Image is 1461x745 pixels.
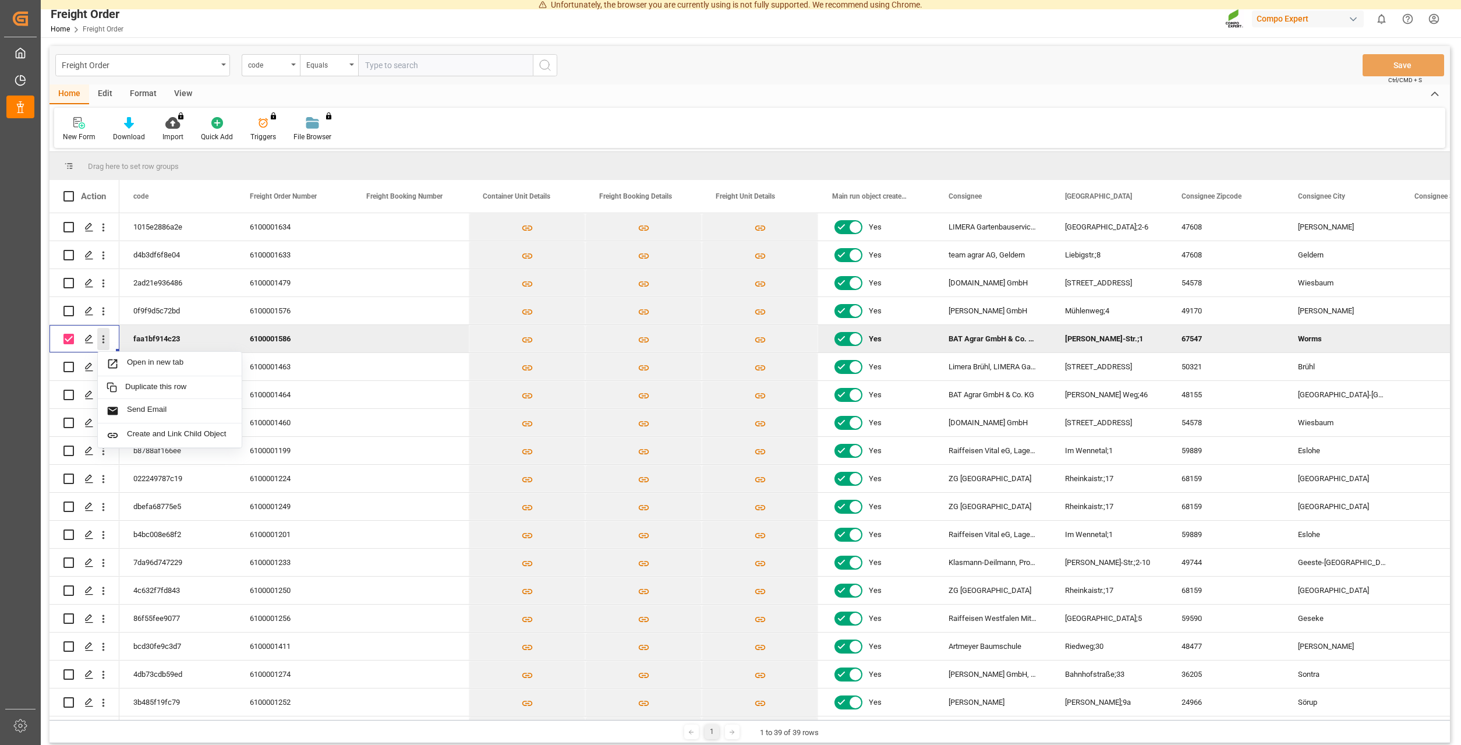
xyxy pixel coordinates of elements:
[63,132,95,142] div: New Form
[869,633,882,660] span: Yes
[88,162,179,171] span: Drag here to set row groups
[51,5,123,23] div: Freight Order
[201,132,233,142] div: Quick Add
[1168,213,1284,241] div: 47608
[49,493,119,521] div: Press SPACE to select this row.
[533,54,557,76] button: search button
[1051,465,1168,492] div: Rheinkaistr.;17
[1284,633,1400,660] div: [PERSON_NAME]
[1168,688,1284,716] div: 24966
[1284,269,1400,296] div: Wiesbaum
[869,214,882,241] span: Yes
[119,577,236,604] div: 4c632f7fd843
[869,437,882,464] span: Yes
[49,465,119,493] div: Press SPACE to select this row.
[1284,353,1400,380] div: Brühl
[935,269,1051,296] div: [DOMAIN_NAME] GmbH
[236,521,352,548] div: 6100001201
[49,213,119,241] div: Press SPACE to select this row.
[1298,192,1345,200] span: Consignee City
[236,465,352,492] div: 6100001224
[1284,409,1400,436] div: Wiesbaum
[869,382,882,408] span: Yes
[236,633,352,660] div: 6100001411
[1284,437,1400,464] div: Eslohe
[49,549,119,577] div: Press SPACE to select this row.
[1363,54,1444,76] button: Save
[935,577,1051,604] div: ZG [GEOGRAPHIC_DATA]
[716,192,775,200] span: Freight Unit Details
[1168,633,1284,660] div: 48477
[1051,493,1168,520] div: Rheinkaistr.;17
[1284,521,1400,548] div: Eslohe
[55,54,230,76] button: open menu
[1168,577,1284,604] div: 68159
[119,605,236,632] div: 86f55fee9077
[1284,381,1400,408] div: [GEOGRAPHIC_DATA]-[GEOGRAPHIC_DATA]
[49,437,119,465] div: Press SPACE to select this row.
[49,84,89,104] div: Home
[935,661,1051,688] div: [PERSON_NAME] GmbH, Agrarhandel
[1284,549,1400,576] div: Geeste-[GEOGRAPHIC_DATA]
[1168,493,1284,520] div: 68159
[483,192,550,200] span: Container Unit Details
[1168,409,1284,436] div: 54578
[358,54,533,76] input: Type to search
[1284,493,1400,520] div: [GEOGRAPHIC_DATA]
[49,381,119,409] div: Press SPACE to select this row.
[236,325,352,352] div: 6100001586
[1051,381,1168,408] div: [PERSON_NAME] Weg;46
[236,493,352,520] div: 6100001249
[869,354,882,380] span: Yes
[935,297,1051,324] div: [PERSON_NAME] GmbH
[1051,297,1168,324] div: Mühlenweg;4
[49,325,119,353] div: Press SPACE to deselect this row.
[1284,661,1400,688] div: Sontra
[1051,241,1168,269] div: Liebigstr.;8
[1051,577,1168,604] div: Rheinkaistr.;17
[133,192,148,200] span: code
[119,297,236,324] div: 0f9f9d5c72bd
[869,549,882,576] span: Yes
[1168,661,1284,688] div: 36205
[49,605,119,633] div: Press SPACE to select this row.
[869,521,882,548] span: Yes
[1065,192,1132,200] span: [GEOGRAPHIC_DATA]
[1284,325,1400,352] div: Worms
[1168,549,1284,576] div: 49744
[366,192,443,200] span: Freight Booking Number
[1051,213,1168,241] div: [GEOGRAPHIC_DATA];2-6
[1051,437,1168,464] div: Im Wennetal;1
[49,297,119,325] div: Press SPACE to select this row.
[248,57,288,70] div: code
[949,192,982,200] span: Consignee
[1168,353,1284,380] div: 50321
[1051,633,1168,660] div: Riedweg;30
[49,353,119,381] div: Press SPACE to select this row.
[49,633,119,661] div: Press SPACE to select this row.
[1168,465,1284,492] div: 68159
[935,521,1051,548] div: Raiffeisen Vital eG, Lager Bremke
[1168,381,1284,408] div: 48155
[119,269,236,296] div: 2ad21e936486
[236,605,352,632] div: 6100001256
[1225,9,1244,29] img: Screenshot%202023-09-29%20at%2010.02.21.png_1712312052.png
[599,192,672,200] span: Freight Booking Details
[49,661,119,688] div: Press SPACE to select this row.
[1168,241,1284,269] div: 47608
[1368,6,1395,32] button: show 0 new notifications
[869,465,882,492] span: Yes
[869,298,882,324] span: Yes
[869,242,882,269] span: Yes
[1051,269,1168,296] div: [STREET_ADDRESS]
[1284,297,1400,324] div: [PERSON_NAME]
[1284,605,1400,632] div: Geseke
[1051,605,1168,632] div: [GEOGRAPHIC_DATA];5
[869,605,882,632] span: Yes
[1168,297,1284,324] div: 49170
[306,57,346,70] div: Equals
[236,549,352,576] div: 6100001233
[1168,521,1284,548] div: 59889
[89,84,121,104] div: Edit
[935,381,1051,408] div: BAT Agrar GmbH & Co. KG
